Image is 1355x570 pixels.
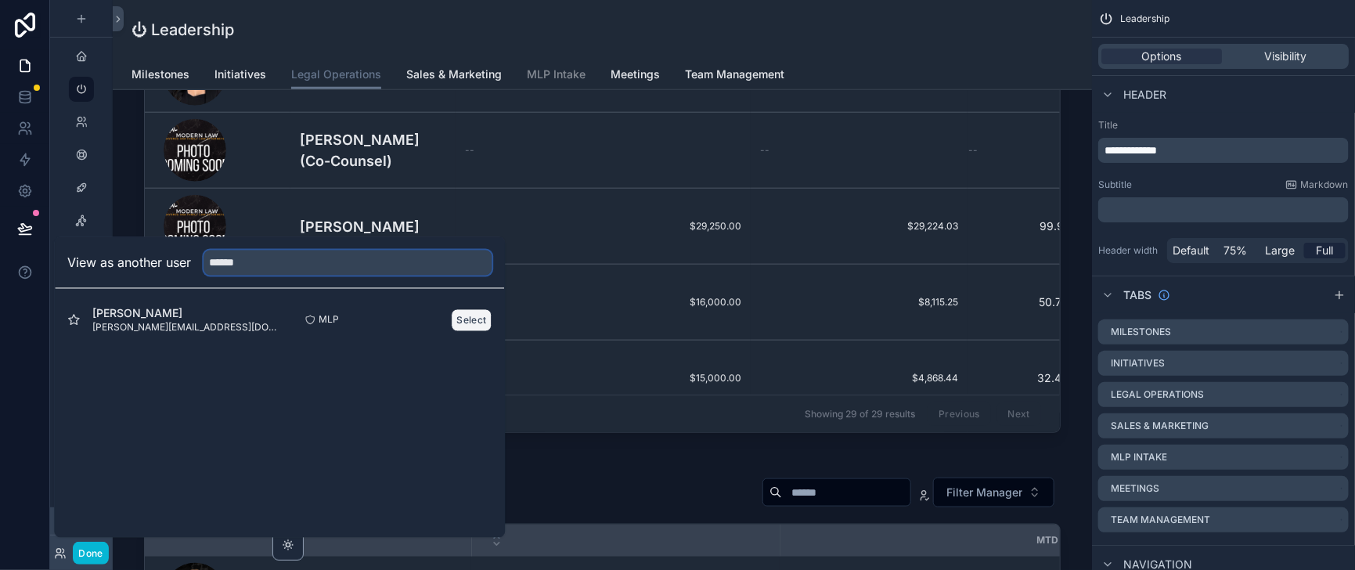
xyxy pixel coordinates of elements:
span: Team Management [685,67,784,82]
span: Default [1173,243,1209,258]
span: Legal Operations [291,67,381,82]
button: Done [73,542,108,565]
a: Legal Operations [291,60,381,90]
label: Title [1098,119,1349,132]
a: Initiatives [214,60,266,92]
span: MLP Intake [527,67,586,82]
label: Meetings [1111,482,1159,495]
span: Options [1142,49,1182,64]
span: 75% [1224,243,1248,258]
span: Large [1266,243,1296,258]
span: [PERSON_NAME][EMAIL_ADDRESS][DOMAIN_NAME] [92,322,279,334]
a: Team Management [685,60,784,92]
label: Legal Operations [1111,388,1204,401]
span: Sales & Marketing [406,67,502,82]
span: Visibility [1264,49,1306,64]
label: Initiatives [1111,357,1165,370]
span: Markdown [1301,179,1349,191]
span: MTD $ Collected [1037,534,1126,547]
h2: View as another user [67,254,191,272]
a: Milestones [132,60,189,92]
div: scrollable content [1098,197,1349,222]
label: Sales & Marketing [1111,420,1209,432]
span: [PERSON_NAME] [92,306,279,322]
span: MLP [319,314,339,326]
label: Team Management [1111,514,1210,526]
span: Meetings [611,67,660,82]
a: MLP Intake [527,60,586,92]
span: Showing 29 of 29 results [805,408,915,420]
label: Header width [1098,244,1161,257]
span: Tabs [1123,287,1151,303]
span: Full [1317,243,1334,258]
a: Sales & Marketing [406,60,502,92]
label: Milestones [1111,326,1171,338]
span: Milestones [132,67,189,82]
div: scrollable content [1098,138,1349,163]
h1: ⏻ Leadership [132,19,234,41]
span: Leadership [1120,13,1169,25]
a: Markdown [1285,179,1349,191]
label: Subtitle [1098,179,1132,191]
a: Meetings [611,60,660,92]
button: Select [452,308,492,331]
span: Header [1123,87,1166,103]
span: Initiatives [214,67,266,82]
label: MLP Intake [1111,451,1167,464]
